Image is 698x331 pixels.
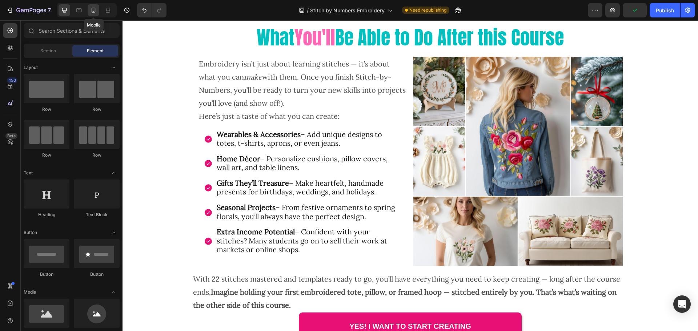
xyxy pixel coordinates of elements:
[71,252,505,291] p: With 22 stitches mastered and templates ready to go, you’ll have everything you need to keep crea...
[5,133,17,139] div: Beta
[409,7,446,13] span: Need republishing
[108,286,120,298] span: Toggle open
[74,211,120,218] div: Text Block
[24,64,38,71] span: Layout
[74,106,120,113] div: Row
[24,211,69,218] div: Heading
[176,292,399,318] a: YES! I WANT TO START CREATING
[656,7,674,14] div: Publish
[24,170,33,176] span: Text
[24,289,36,295] span: Media
[137,3,167,17] div: Undo/Redo
[24,229,37,236] span: Button
[74,271,120,278] div: Button
[108,62,120,73] span: Toggle open
[227,302,348,310] strong: YES! I WANT TO START CREATING
[74,152,120,158] div: Row
[24,152,69,158] div: Row
[87,48,104,54] span: Element
[650,3,680,17] button: Publish
[310,7,385,14] span: Stitch by Numbers Embroidery
[673,295,691,313] div: Open Intercom Messenger
[7,77,17,83] div: 450
[40,48,56,54] span: Section
[24,23,120,38] input: Search Sections & Elements
[3,3,54,17] button: 7
[24,271,69,278] div: Button
[48,6,51,15] p: 7
[108,227,120,238] span: Toggle open
[24,106,69,113] div: Row
[123,20,698,331] iframe: To enrich screen reader interactions, please activate Accessibility in Grammarly extension settings
[291,36,500,246] img: gempages_568083811162653633-4477c5b5-47a0-42df-b0a7-9d859e5c0530.jpg
[108,167,120,179] span: Toggle open
[307,7,309,14] span: /
[71,267,494,289] strong: Imagine holding your first embroidered tote, pillow, or framed hoop — stitched entirely by you. T...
